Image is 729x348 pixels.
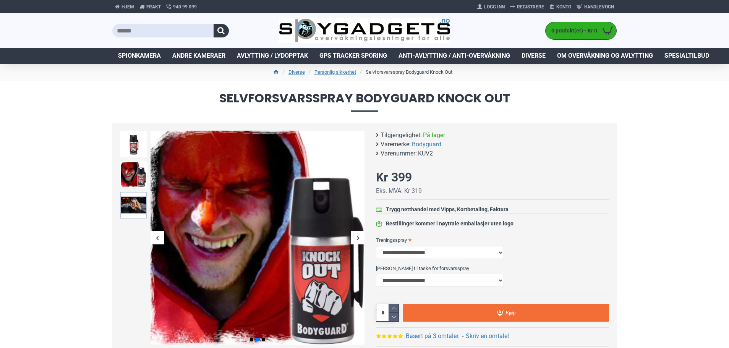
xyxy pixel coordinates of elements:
a: Spionkamera [112,48,167,64]
a: Handlevogn [574,1,617,13]
div: Bestillinger kommer i nøytrale emballasjer uten logo [386,220,514,228]
label: Treningsspray [376,234,609,246]
span: 0 produkt(er) - Kr 0 [546,27,599,35]
span: Go to slide 1 [250,338,253,341]
img: SpyGadgets.no [279,18,450,43]
span: Selvforsvarsspray Bodyguard Knock Out [112,92,617,112]
span: Konto [556,3,571,10]
a: GPS Tracker Sporing [314,48,393,64]
a: Basert på 3 omtaler. [406,332,460,341]
a: Anti-avlytting / Anti-overvåkning [393,48,516,64]
span: Hjem [122,3,134,10]
a: Spesialtilbud [659,48,715,64]
span: KUV2 [418,149,433,158]
img: Forsvarsspray - Lovlig Pepperspray - SpyGadgets.no [120,192,147,219]
a: Om overvåkning og avlytting [551,48,659,64]
span: På lager [423,131,445,140]
a: Diverse [288,68,305,76]
span: Handlevogn [584,3,614,10]
label: [PERSON_NAME] til taske for forsvarsspray [376,262,609,274]
span: Go to slide 3 [262,338,265,341]
a: Konto [547,1,574,13]
span: GPS Tracker Sporing [319,51,387,60]
span: Spionkamera [118,51,161,60]
a: Logg Inn [475,1,507,13]
span: Logg Inn [484,3,505,10]
span: Om overvåkning og avlytting [557,51,653,60]
div: Next slide [351,231,364,244]
b: - [462,332,463,340]
a: 0 produkt(er) - Kr 0 [546,22,616,39]
a: Andre kameraer [167,48,231,64]
img: Forsvarsspray - Lovlig Pepperspray - SpyGadgets.no [120,131,147,157]
div: Trygg netthandel med Vipps, Kortbetaling, Faktura [386,206,509,214]
a: Personlig sikkerhet [314,68,356,76]
span: 940 99 099 [173,3,197,10]
a: Skriv en omtale! [466,332,509,341]
a: Avlytting / Lydopptak [231,48,314,64]
img: Forsvarsspray - Lovlig Pepperspray - SpyGadgets.no [120,161,147,188]
span: Go to slide 2 [256,338,259,341]
a: Registrere [507,1,547,13]
a: Diverse [516,48,551,64]
img: Forsvarsspray - Lovlig Pepperspray - SpyGadgets.no [151,131,364,345]
a: Bodyguard [412,140,441,149]
div: Previous slide [151,231,164,244]
b: Varenummer: [381,149,417,158]
div: Kr 399 [376,168,412,186]
span: Diverse [522,51,546,60]
span: Andre kameraer [172,51,225,60]
span: Frakt [146,3,161,10]
span: Anti-avlytting / Anti-overvåkning [399,51,510,60]
span: Spesialtilbud [664,51,709,60]
b: Varemerke: [381,140,411,149]
span: Kjøp [506,310,515,315]
b: Tilgjengelighet: [381,131,422,140]
span: Avlytting / Lydopptak [237,51,308,60]
span: Registrere [517,3,544,10]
